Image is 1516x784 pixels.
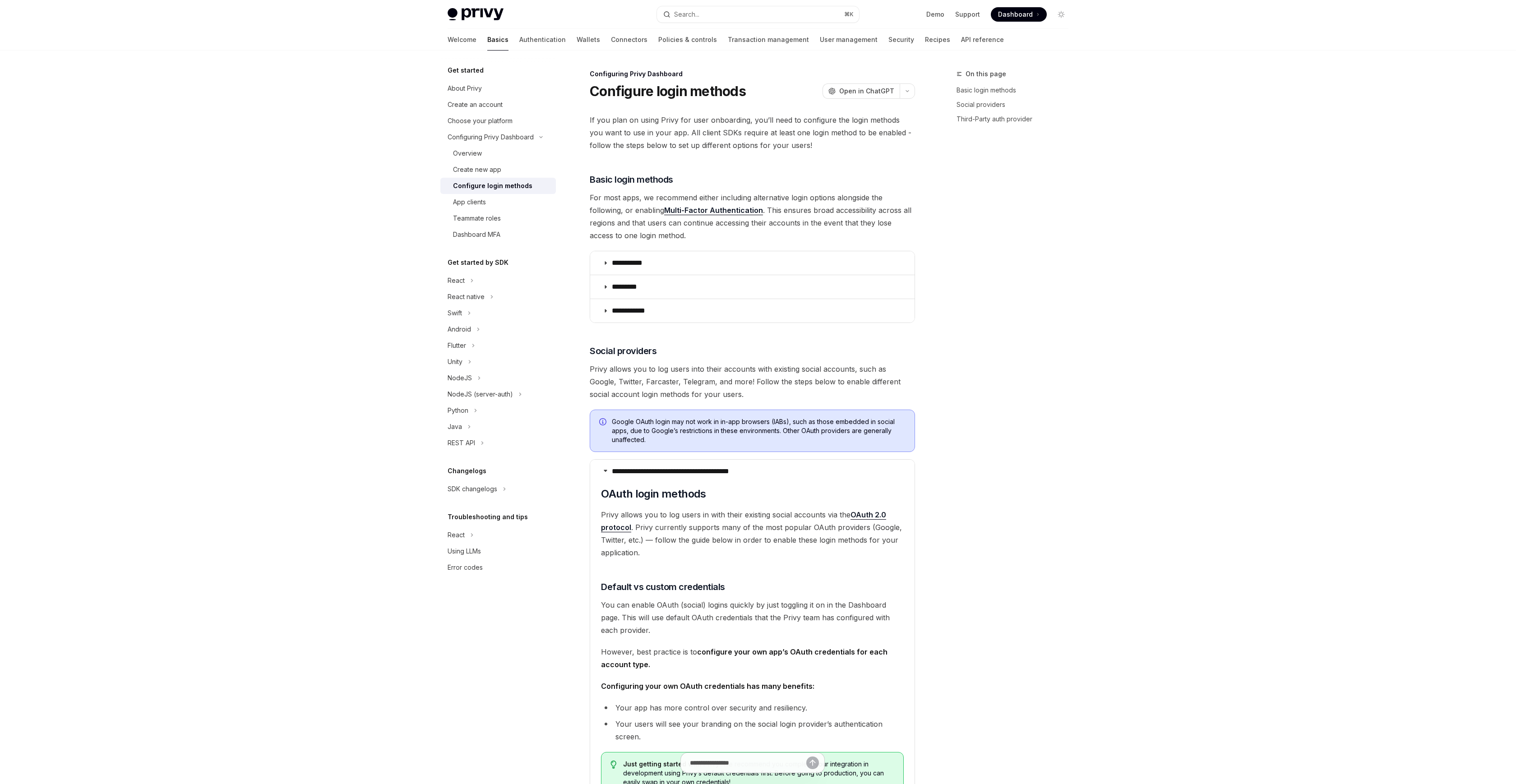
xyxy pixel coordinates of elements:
[440,178,556,194] a: Configure login methods
[448,438,475,448] div: REST API
[453,180,532,191] div: Configure login methods
[448,132,534,143] div: Configuring Privy Dashboard
[453,164,501,175] div: Create new app
[601,646,904,671] span: However, best practice is to
[453,148,482,159] div: Overview
[448,115,513,126] div: Choose your platform
[925,29,950,51] a: Recipes
[590,173,673,186] span: Basic login methods
[601,647,887,669] strong: configure your own app’s OAuth credentials for each account type.
[820,29,878,51] a: User management
[448,275,465,286] div: React
[448,512,528,522] h5: Troubleshooting and tips
[448,324,471,335] div: Android
[601,701,904,714] li: Your app has more control over security and resiliency.
[448,8,504,21] img: light logo
[448,466,486,476] h5: Changelogs
[961,29,1004,51] a: API reference
[957,112,1076,126] a: Third-Party auth provider
[839,87,894,96] span: Open in ChatGPT
[519,29,566,51] a: Authentication
[448,29,476,51] a: Welcome
[448,562,483,573] div: Error codes
[448,83,482,94] div: About Privy
[658,29,717,51] a: Policies & controls
[440,145,556,161] a: Overview
[955,10,980,19] a: Support
[448,65,484,76] h5: Get started
[440,559,556,576] a: Error codes
[926,10,944,19] a: Demo
[599,418,608,427] svg: Info
[957,83,1076,97] a: Basic login methods
[957,97,1076,112] a: Social providers
[611,29,647,51] a: Connectors
[448,257,508,268] h5: Get started by SDK
[453,197,486,208] div: App clients
[612,417,906,444] span: Google OAuth login may not work in in-app browsers (IABs), such as those embedded in social apps,...
[590,363,915,401] span: Privy allows you to log users into their accounts with existing social accounts, such as Google, ...
[448,99,503,110] div: Create an account
[448,530,465,540] div: React
[577,29,600,51] a: Wallets
[453,213,501,224] div: Teammate roles
[448,421,462,432] div: Java
[448,291,485,302] div: React native
[823,83,900,99] button: Open in ChatGPT
[440,543,556,559] a: Using LLMs
[448,389,513,400] div: NodeJS (server-auth)
[448,484,497,494] div: SDK changelogs
[601,682,814,691] strong: Configuring your own OAuth credentials has many benefits:
[440,226,556,243] a: Dashboard MFA
[657,6,859,23] button: Search...⌘K
[966,69,1006,79] span: On this page
[844,11,854,18] span: ⌘ K
[888,29,914,51] a: Security
[590,83,746,99] h1: Configure login methods
[590,114,915,152] span: If you plan on using Privy for user onboarding, you’ll need to configure the login methods you wa...
[453,229,500,240] div: Dashboard MFA
[440,113,556,129] a: Choose your platform
[448,356,462,367] div: Unity
[440,161,556,178] a: Create new app
[601,718,904,743] li: Your users will see your branding on the social login provider’s authentication screen.
[991,7,1047,22] a: Dashboard
[440,194,556,210] a: App clients
[998,10,1033,19] span: Dashboard
[601,508,904,559] span: Privy allows you to log users in with their existing social accounts via the . Privy currently su...
[728,29,809,51] a: Transaction management
[806,756,819,769] button: Send message
[487,29,508,51] a: Basics
[590,191,915,242] span: For most apps, we recommend either including alternative login options alongside the following, o...
[590,69,915,78] div: Configuring Privy Dashboard
[1054,7,1068,22] button: Toggle dark mode
[448,373,472,383] div: NodeJS
[601,487,706,501] span: OAuth login methods
[601,599,904,636] span: You can enable OAuth (social) logins quickly by just toggling it on in the Dashboard page. This w...
[448,546,481,557] div: Using LLMs
[448,405,468,416] div: Python
[440,80,556,97] a: About Privy
[448,340,466,351] div: Flutter
[664,206,763,215] a: Multi-Factor Authentication
[440,97,556,113] a: Create an account
[601,581,725,593] span: Default vs custom credentials
[674,9,699,20] div: Search...
[448,308,462,318] div: Swift
[590,345,656,357] span: Social providers
[440,210,556,226] a: Teammate roles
